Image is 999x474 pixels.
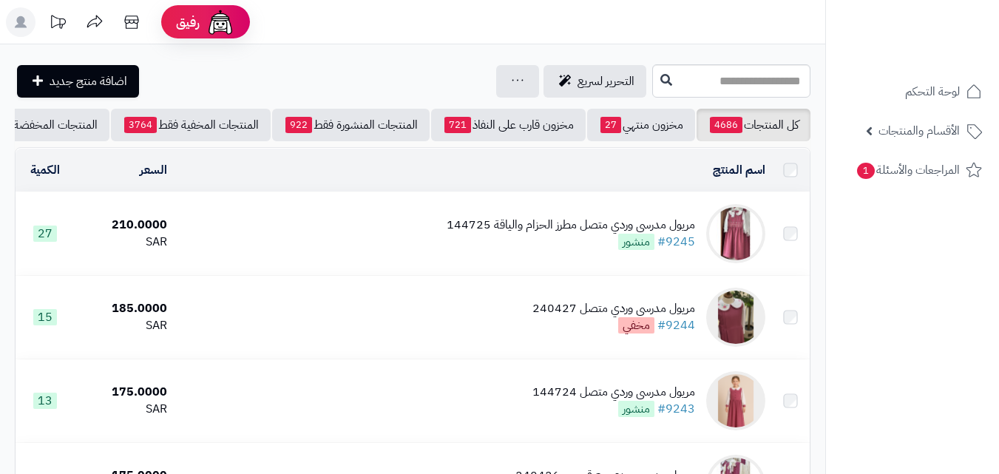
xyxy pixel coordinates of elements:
[587,109,695,141] a: مخزون منتهي27
[856,160,960,180] span: المراجعات والأسئلة
[532,384,695,401] div: مريول مدرسي وردي متصل 144724
[447,217,695,234] div: مريول مدرسي وردي متصل مطرز الحزام والياقة 144725
[706,288,765,347] img: مريول مدرسي وردي متصل 240427
[657,400,695,418] a: #9243
[600,117,621,133] span: 27
[50,72,127,90] span: اضافة منتج جديد
[578,72,634,90] span: التحرير لسريع
[206,7,235,37] img: ai-face.png
[81,234,167,251] div: SAR
[140,161,167,179] a: السعر
[81,401,167,418] div: SAR
[710,117,742,133] span: 4686
[33,309,57,325] span: 15
[444,117,471,133] span: 721
[81,217,167,234] div: 210.0000
[706,371,765,430] img: مريول مدرسي وردي متصل 144724
[857,163,875,179] span: 1
[30,161,60,179] a: الكمية
[81,384,167,401] div: 175.0000
[111,109,271,141] a: المنتجات المخفية فقط3764
[618,234,654,250] span: منشور
[543,65,646,98] a: التحرير لسريع
[835,152,990,188] a: المراجعات والأسئلة1
[39,7,76,41] a: تحديثات المنصة
[81,300,167,317] div: 185.0000
[285,117,312,133] span: 922
[713,161,765,179] a: اسم المنتج
[272,109,430,141] a: المنتجات المنشورة فقط922
[835,74,990,109] a: لوحة التحكم
[431,109,586,141] a: مخزون قارب على النفاذ721
[532,300,695,317] div: مريول مدرسي وردي متصل 240427
[618,401,654,417] span: منشور
[657,316,695,334] a: #9244
[33,226,57,242] span: 27
[176,13,200,31] span: رفيق
[878,121,960,141] span: الأقسام والمنتجات
[17,65,139,98] a: اضافة منتج جديد
[81,317,167,334] div: SAR
[33,393,57,409] span: 13
[618,317,654,334] span: مخفي
[697,109,810,141] a: كل المنتجات4686
[124,117,157,133] span: 3764
[657,233,695,251] a: #9245
[905,81,960,102] span: لوحة التحكم
[706,204,765,263] img: مريول مدرسي وردي متصل مطرز الحزام والياقة 144725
